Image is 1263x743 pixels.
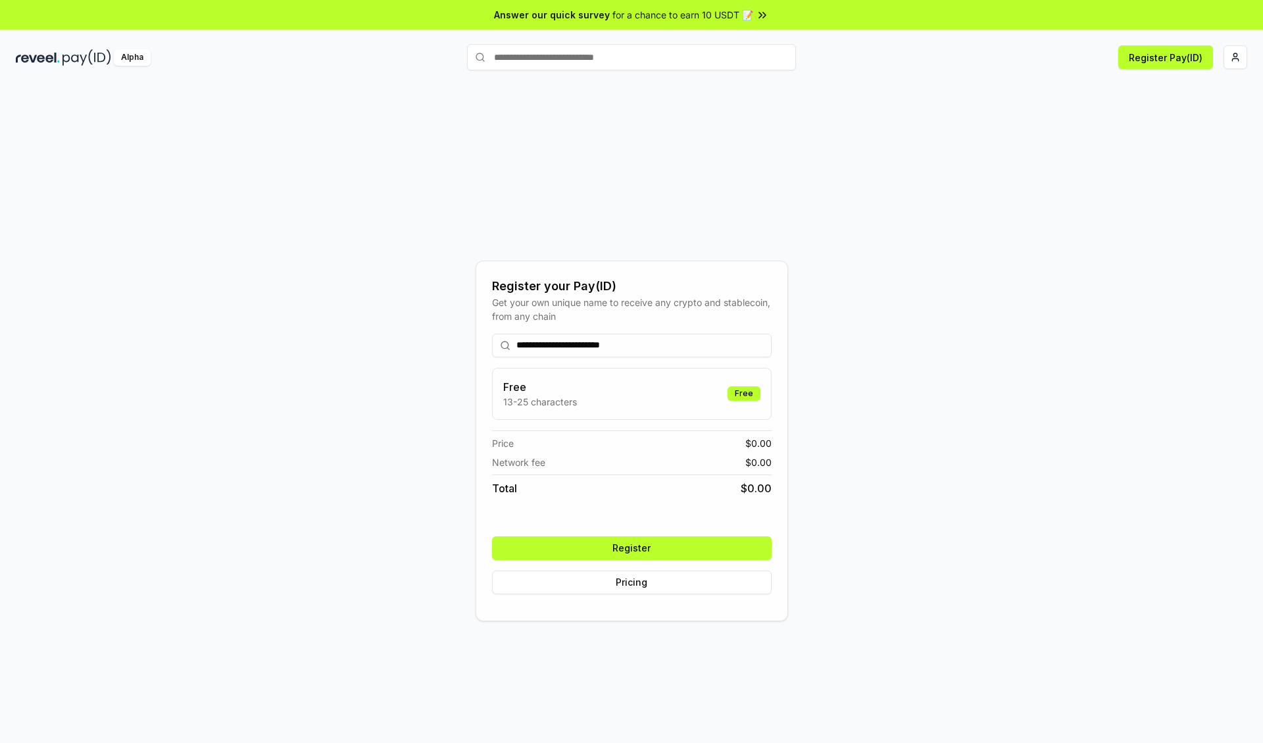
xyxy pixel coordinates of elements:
[114,49,151,66] div: Alpha
[1118,45,1213,69] button: Register Pay(ID)
[745,455,772,469] span: $ 0.00
[503,379,577,395] h3: Free
[612,8,753,22] span: for a chance to earn 10 USDT 📝
[503,395,577,409] p: 13-25 characters
[492,295,772,323] div: Get your own unique name to receive any crypto and stablecoin, from any chain
[494,8,610,22] span: Answer our quick survey
[745,436,772,450] span: $ 0.00
[741,480,772,496] span: $ 0.00
[728,386,760,401] div: Free
[492,277,772,295] div: Register your Pay(ID)
[492,536,772,560] button: Register
[492,455,545,469] span: Network fee
[492,436,514,450] span: Price
[62,49,111,66] img: pay_id
[16,49,60,66] img: reveel_dark
[492,571,772,594] button: Pricing
[492,480,517,496] span: Total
